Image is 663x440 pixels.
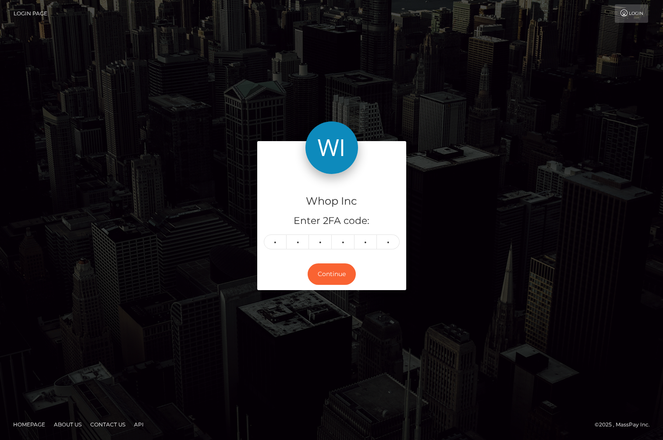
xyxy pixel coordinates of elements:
img: Whop Inc [305,121,358,174]
a: About Us [50,418,85,431]
div: © 2025 , MassPay Inc. [595,420,656,429]
h5: Enter 2FA code: [264,214,400,228]
a: Homepage [10,418,49,431]
a: Login [615,4,648,23]
a: API [131,418,147,431]
button: Continue [308,263,356,285]
h4: Whop Inc [264,194,400,209]
a: Login Page [14,4,47,23]
a: Contact Us [87,418,129,431]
